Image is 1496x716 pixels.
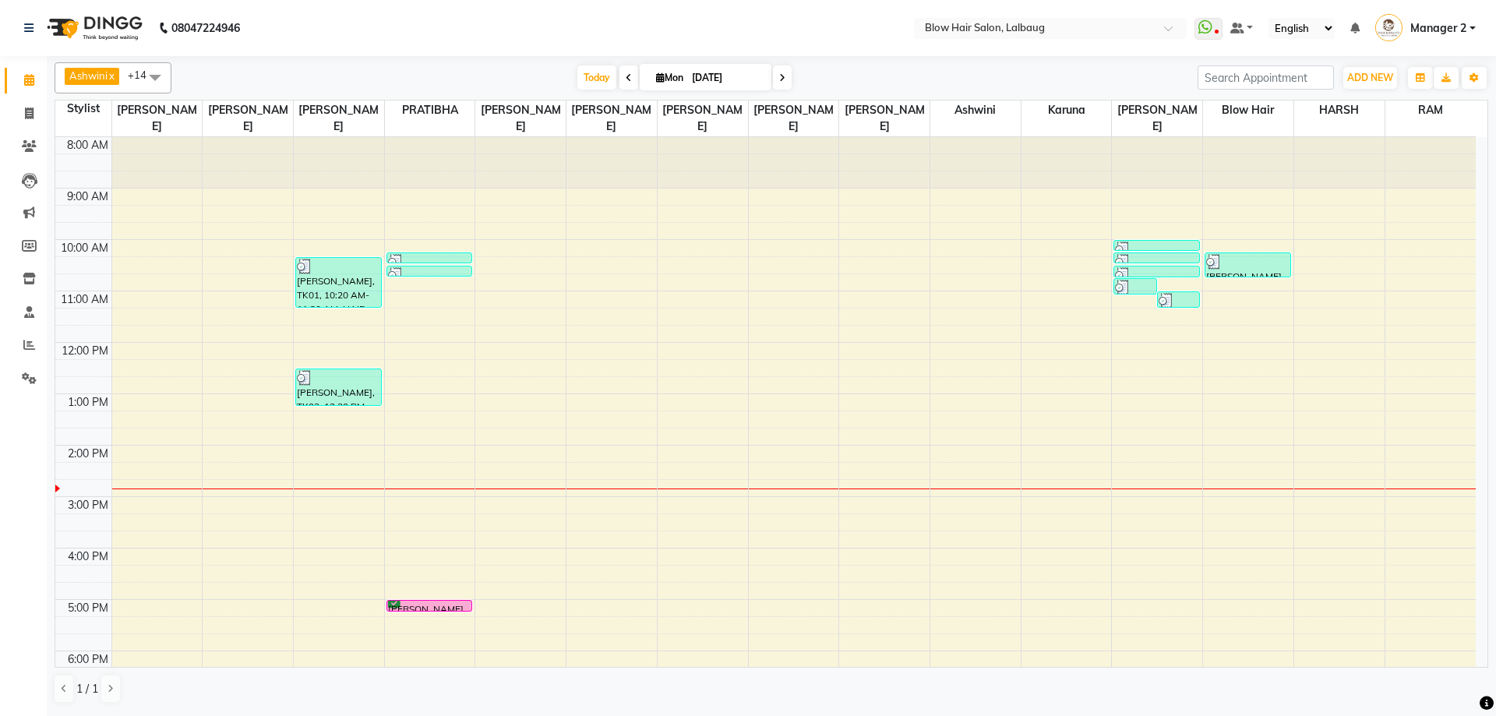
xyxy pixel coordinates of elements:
[171,6,240,50] b: 08047224946
[40,6,146,50] img: logo
[749,101,839,136] span: [PERSON_NAME]
[64,189,111,205] div: 9:00 AM
[387,253,472,263] div: [PERSON_NAME] [DATE], TK04, 10:15 AM-10:25 AM, THREADING (Women)-EYEBROWS
[58,343,111,359] div: 12:00 PM
[1410,20,1466,37] span: Manager 2
[385,101,475,120] span: PRATIBHA
[296,369,381,405] div: [PERSON_NAME], TK03, 12:30 PM-01:15 PM, HAIR CUT (Women)-CREATIVE STYLIST
[69,69,108,82] span: Ashwini
[65,446,111,462] div: 2:00 PM
[387,266,472,276] div: [PERSON_NAME] [DATE], TK04, 10:30 AM-10:40 AM, THREADING (Women)-UPPERLIPS
[1114,241,1199,250] div: [PERSON_NAME] new, TK06, 10:00 AM-10:10 AM, THREADING (Women)-EYEBROWS
[1114,253,1199,263] div: [PERSON_NAME] new, TK06, 10:15 AM-10:25 AM, THREADING (Women)-UPPERLIPS
[294,101,384,136] span: [PERSON_NAME]
[1375,14,1402,41] img: Manager 2
[387,601,472,611] div: [PERSON_NAME], TK02, 05:00 PM-05:15 PM, Inoa Root Touch Up Women
[930,101,1021,120] span: Ashwini
[1158,292,1199,307] div: [PERSON_NAME] new, TK06, 11:00 AM-11:20 AM, FLAVOURED WAX (Women)-FULL LEGS
[65,600,111,616] div: 5:00 PM
[577,65,616,90] span: Today
[1205,253,1290,277] div: [PERSON_NAME] new, TK05, 10:15 AM-10:45 AM, HAIR CUT (Men)-STYLIST
[1343,67,1397,89] button: ADD NEW
[1112,101,1202,136] span: [PERSON_NAME]
[64,137,111,153] div: 8:00 AM
[112,101,203,136] span: [PERSON_NAME]
[65,394,111,411] div: 1:00 PM
[687,66,765,90] input: 2025-09-01
[108,69,115,82] a: x
[1203,101,1293,120] span: Blow Hair
[55,101,111,117] div: Stylist
[1294,101,1385,120] span: HARSH
[1385,101,1476,120] span: RAM
[128,69,158,81] span: +14
[65,497,111,513] div: 3:00 PM
[658,101,748,136] span: [PERSON_NAME]
[839,101,930,136] span: [PERSON_NAME]
[65,651,111,668] div: 6:00 PM
[296,258,381,307] div: [PERSON_NAME], TK01, 10:20 AM-11:20 AM, HAIR CUT (Men)-CREATIVE STYLIST,HAIR CUT (Men)-[PERSON_NA...
[76,681,98,697] span: 1 / 1
[58,240,111,256] div: 10:00 AM
[1021,101,1112,120] span: karuna
[58,291,111,308] div: 11:00 AM
[1198,65,1334,90] input: Search Appointment
[652,72,687,83] span: Mon
[203,101,293,136] span: [PERSON_NAME]
[65,548,111,565] div: 4:00 PM
[1114,266,1199,277] div: [PERSON_NAME] new, TK06, 10:30 AM-10:45 AM, FLAVOURED WAX (Women)-UNDER ARMS
[1347,72,1393,83] span: ADD NEW
[1114,279,1156,294] div: [PERSON_NAME] new, TK06, 10:45 AM-11:05 AM, FLAVOURED WAX (Women)-FULL ARMS
[475,101,566,136] span: [PERSON_NAME]
[566,101,657,136] span: [PERSON_NAME]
